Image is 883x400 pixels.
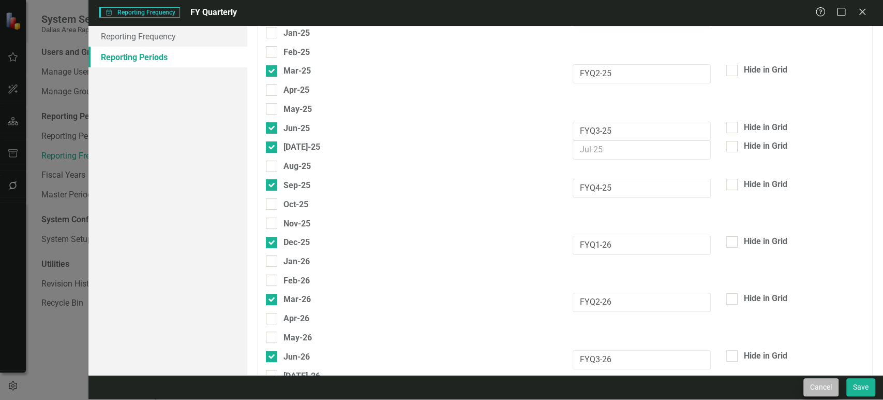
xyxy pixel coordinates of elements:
[744,122,787,134] div: Hide in Grid
[88,26,247,47] a: Reporting Frequency
[283,160,311,173] div: Aug-25
[573,179,711,198] input: Sep-25
[88,47,247,67] a: Reporting Periods
[283,312,309,325] div: Apr-26
[283,293,311,306] div: Mar-26
[283,369,320,382] div: [DATE]-26
[573,140,711,160] input: Jul-25
[283,179,310,192] div: Sep-25
[99,7,180,18] span: Reporting Frequency
[846,378,875,396] button: Save
[803,378,839,396] button: Cancel
[283,64,311,77] div: Mar-25
[283,140,320,153] div: [DATE]-25
[283,83,309,96] div: Apr-25
[744,293,787,305] div: Hide in Grid
[283,198,308,211] div: Oct-25
[283,122,310,135] div: Jun-25
[573,122,711,141] input: Jun-25
[283,331,312,344] div: May-26
[573,64,711,83] input: Mar-25
[283,103,312,116] div: May-25
[283,255,310,268] div: Jan-26
[283,217,310,230] div: Nov-25
[283,46,310,59] div: Feb-25
[283,274,310,287] div: Feb-26
[744,350,787,362] div: Hide in Grid
[744,140,787,152] div: Hide in Grid
[283,350,310,363] div: Jun-26
[744,64,787,76] div: Hide in Grid
[190,7,237,17] span: FY Quarterly
[744,179,787,191] div: Hide in Grid
[283,26,310,39] div: Jan-25
[573,350,711,369] input: Jun-26
[744,236,787,248] div: Hide in Grid
[283,236,310,249] div: Dec-25
[573,293,711,312] input: Mar-26
[573,236,711,255] input: Dec-25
